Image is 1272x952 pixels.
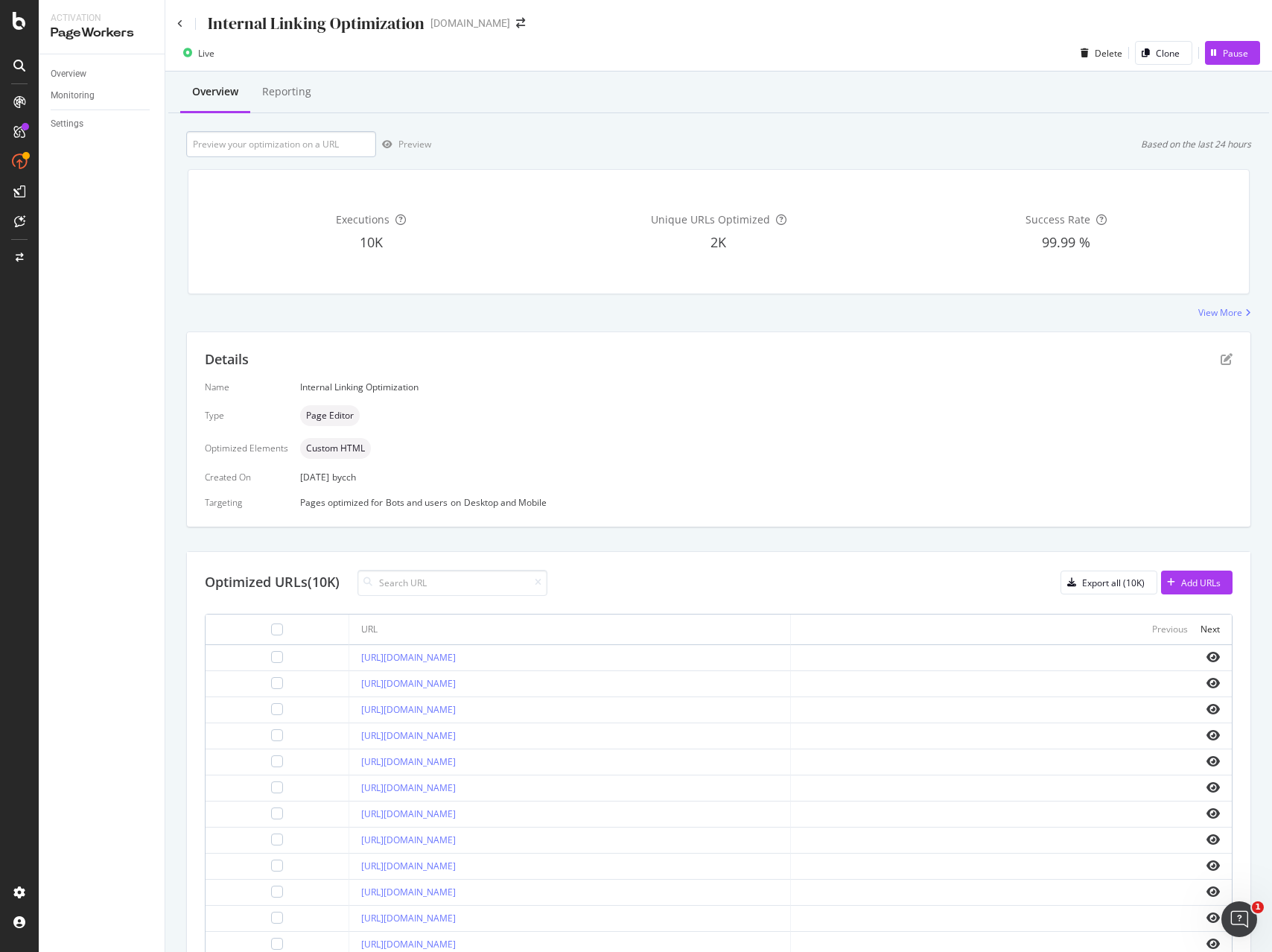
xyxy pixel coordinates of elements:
[262,84,311,99] div: Reporting
[1201,621,1220,638] button: Next
[1221,353,1233,365] div: pen-to-square
[1156,47,1180,60] div: Clone
[1152,623,1188,635] div: Previous
[710,233,726,251] span: 2K
[651,212,770,226] span: Unique URLs Optimized
[361,755,456,768] a: [URL][DOMAIN_NAME]
[1198,306,1251,319] a: View More
[464,496,547,509] div: Desktop and Mobile
[1206,807,1220,819] i: eye
[1223,47,1248,60] div: Pause
[360,233,383,251] span: 10K
[51,25,153,42] div: PageWorkers
[205,573,340,592] div: Optimized URLs (10K)
[361,807,456,820] a: [URL][DOMAIN_NAME]
[336,212,389,226] span: Executions
[205,350,249,369] div: Details
[361,703,456,716] a: [URL][DOMAIN_NAME]
[1082,577,1145,589] div: Export all (10K)
[1060,571,1157,594] button: Export all (10K)
[1135,41,1192,65] button: Clone
[332,471,356,483] div: by cch
[51,88,95,104] div: Monitoring
[361,651,456,664] a: [URL][DOMAIN_NAME]
[376,133,431,156] button: Preview
[361,677,456,690] a: [URL][DOMAIN_NAME]
[361,938,456,951] a: [URL][DOMAIN_NAME]
[1075,41,1122,65] button: Delete
[1201,623,1220,635] div: Next
[1042,233,1090,251] span: 99.99 %
[192,84,238,99] div: Overview
[51,66,154,82] a: Overview
[1206,938,1220,950] i: eye
[361,886,456,898] a: [URL][DOMAIN_NAME]
[516,18,525,28] div: arrow-right-arrow-left
[205,409,288,422] div: Type
[430,16,510,31] div: [DOMAIN_NAME]
[398,138,431,150] div: Preview
[198,47,214,60] div: Live
[1095,47,1122,60] div: Delete
[1205,41,1260,65] button: Pause
[357,570,547,596] input: Search URL
[1152,621,1188,638] button: Previous
[1221,901,1257,937] iframe: Intercom live chat
[386,496,448,509] div: Bots and users
[51,116,154,132] a: Settings
[1206,755,1220,767] i: eye
[205,471,288,483] div: Created On
[51,12,153,25] div: Activation
[51,66,86,82] div: Overview
[1181,577,1221,589] div: Add URLs
[1206,834,1220,845] i: eye
[1025,212,1090,226] span: Success Rate
[186,131,376,157] input: Preview your optimization on a URL
[1206,860,1220,872] i: eye
[1206,703,1220,715] i: eye
[306,444,365,453] span: Custom HTML
[306,411,354,420] span: Page Editor
[1141,138,1251,150] div: Based on the last 24 hours
[51,116,83,132] div: Settings
[300,471,1233,483] div: [DATE]
[300,438,371,459] div: neutral label
[1206,729,1220,741] i: eye
[205,442,288,454] div: Optimized Elements
[1206,886,1220,898] i: eye
[1206,781,1220,793] i: eye
[205,496,288,509] div: Targeting
[361,781,456,794] a: [URL][DOMAIN_NAME]
[361,834,456,846] a: [URL][DOMAIN_NAME]
[361,729,456,742] a: [URL][DOMAIN_NAME]
[361,860,456,872] a: [URL][DOMAIN_NAME]
[51,88,154,104] a: Monitoring
[1206,677,1220,689] i: eye
[361,912,456,924] a: [URL][DOMAIN_NAME]
[300,496,1233,509] div: Pages optimized for on
[300,381,1233,393] div: Internal Linking Optimization
[361,623,378,636] div: URL
[1198,306,1242,319] div: View More
[205,381,288,393] div: Name
[1161,571,1233,594] button: Add URLs
[177,19,183,28] a: Click to go back
[208,12,424,35] div: Internal Linking Optimization
[1252,901,1264,913] span: 1
[300,405,360,426] div: neutral label
[1206,912,1220,924] i: eye
[1206,651,1220,663] i: eye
